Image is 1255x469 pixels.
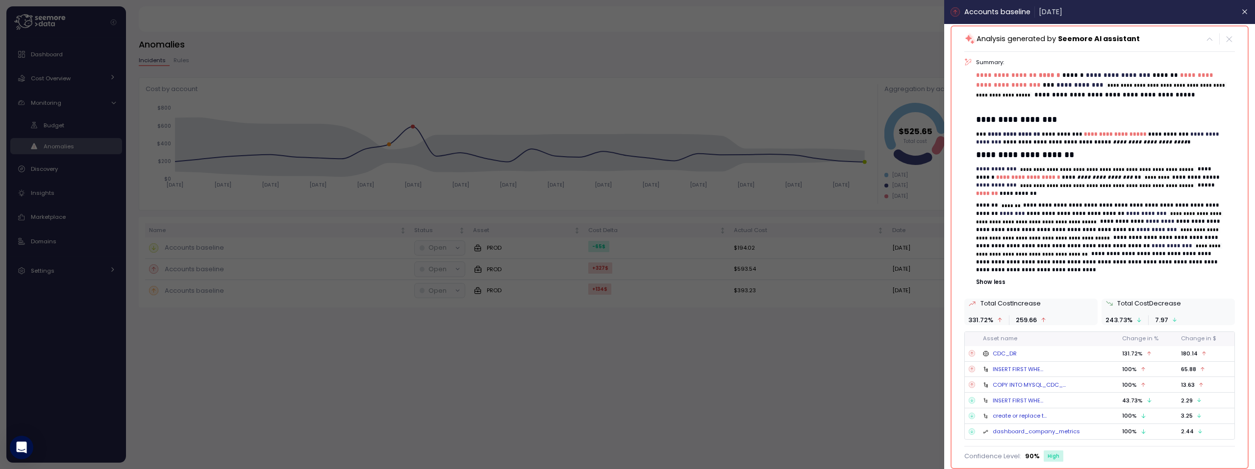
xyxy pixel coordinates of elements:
p: Analysis generated by [977,33,1140,45]
p: 2.29 [1181,397,1193,404]
p: 7.97 [1155,315,1168,325]
div: create or replace t... [993,412,1047,420]
button: Show less [977,278,1235,286]
p: 3.25 [1181,412,1193,420]
p: 13.63 [1181,381,1195,389]
p: 131.72 % [1122,350,1143,357]
div: COPY INTO MYSQL_CDC_... [993,381,1066,389]
div: High [1044,450,1064,462]
p: 2.44 [1181,427,1194,435]
p: 243.73 % [1105,315,1132,325]
p: 100 % [1122,365,1137,373]
p: 180.14 [1181,350,1198,357]
p: 331.72 % [968,315,993,325]
p: 65.88 [1181,365,1196,373]
p: 100 % [1122,412,1137,420]
span: Seemore AI assistant [1058,34,1140,44]
div: Change in % [1122,334,1173,343]
a: CDC_DR [993,350,1017,357]
p: 43.73 % [1122,397,1143,404]
a: dashboard_company_metrics [993,427,1080,435]
p: Total Cost Increase [980,299,1041,308]
p: Total Cost Decrease [1118,299,1181,308]
p: Confidence Level: [964,451,1021,461]
div: INSERT FIRST WHE... [993,397,1043,404]
p: 100 % [1122,427,1137,435]
div: INSERT FIRST WHE... [993,365,1043,373]
p: [DATE] [1039,6,1062,18]
div: Open Intercom Messenger [10,436,33,459]
div: Asset name [983,334,1114,343]
p: 259.66 [1016,315,1037,325]
div: Change in $ [1181,334,1230,343]
p: Summary: [977,58,1235,66]
p: 100 % [1122,381,1137,389]
p: Accounts baseline [964,6,1030,18]
p: 90 % [1025,451,1040,461]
